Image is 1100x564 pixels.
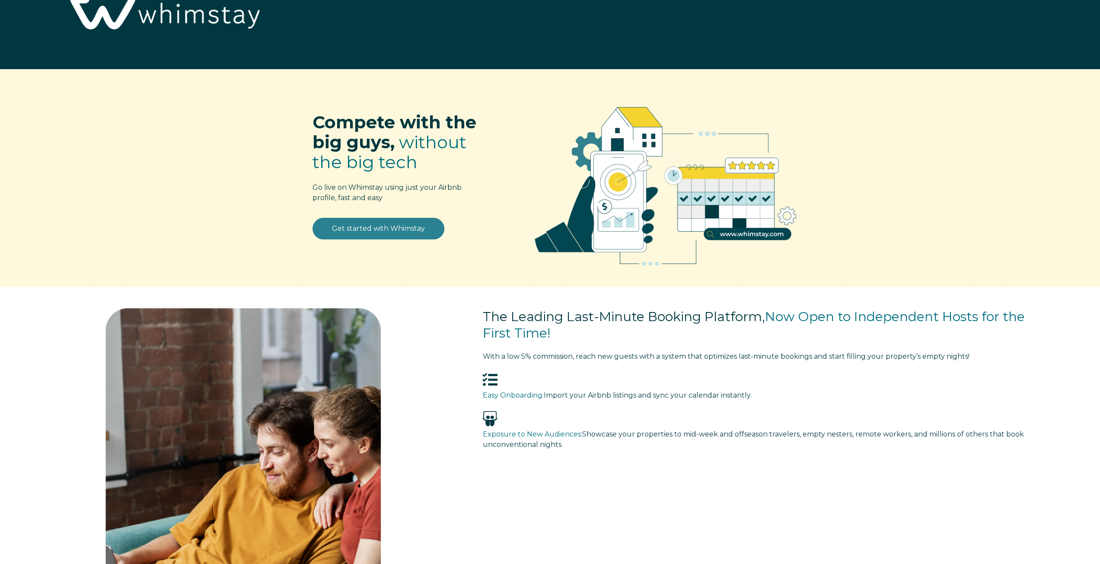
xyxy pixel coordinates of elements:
[513,82,818,282] img: RBO Ilustrations-02
[482,430,582,438] span: Exposure to New Audiences:
[482,430,1023,449] span: Showcase your properties to mid-week and offseason travelers, empty nesters, remote workers, and ...
[312,183,462,202] span: Go live on Whimstay using just your Airbnb profile, fast and easy
[482,309,765,325] span: The Leading Last-Minute Booking Platform,
[482,391,543,399] span: Easy Onboarding:
[312,112,476,153] span: Compete with the big guys,
[312,218,444,239] a: Get started with Whimstay
[543,391,751,399] span: Import your Airbnb listings and sync your calendar instantly.
[482,309,1024,341] span: Now Open to Independent Hosts for the First Time!
[482,352,969,360] span: tart filling your property’s empty nights!
[312,131,466,172] span: without the big tech
[482,352,832,360] span: With a low 5% commission, reach new guests with a system that optimizes last-minute bookings and s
